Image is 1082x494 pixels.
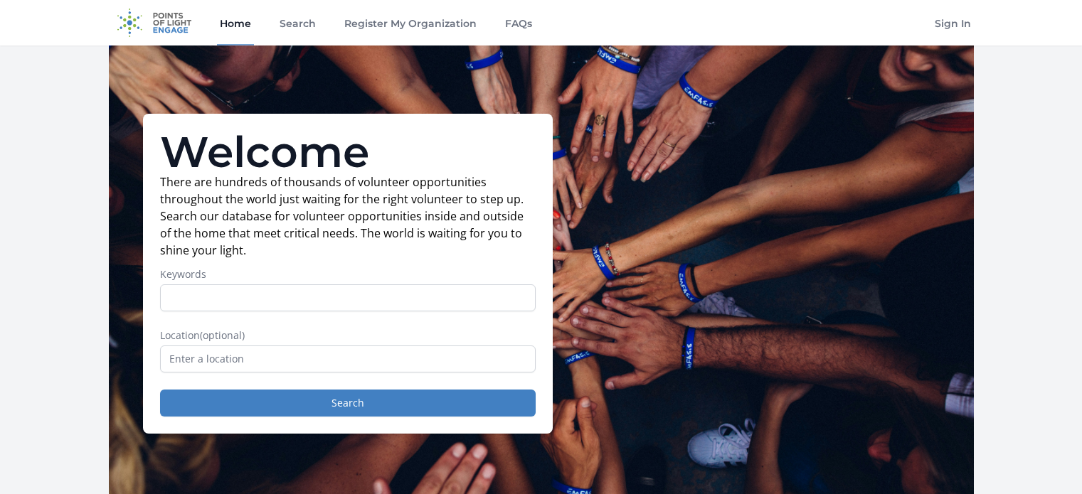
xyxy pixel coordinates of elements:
[160,267,536,281] label: Keywords
[160,328,536,343] label: Location
[160,173,536,259] p: There are hundreds of thousands of volunteer opportunities throughout the world just waiting for ...
[160,345,536,372] input: Enter a location
[160,390,536,417] button: Search
[160,131,536,173] h1: Welcome
[200,328,245,342] span: (optional)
